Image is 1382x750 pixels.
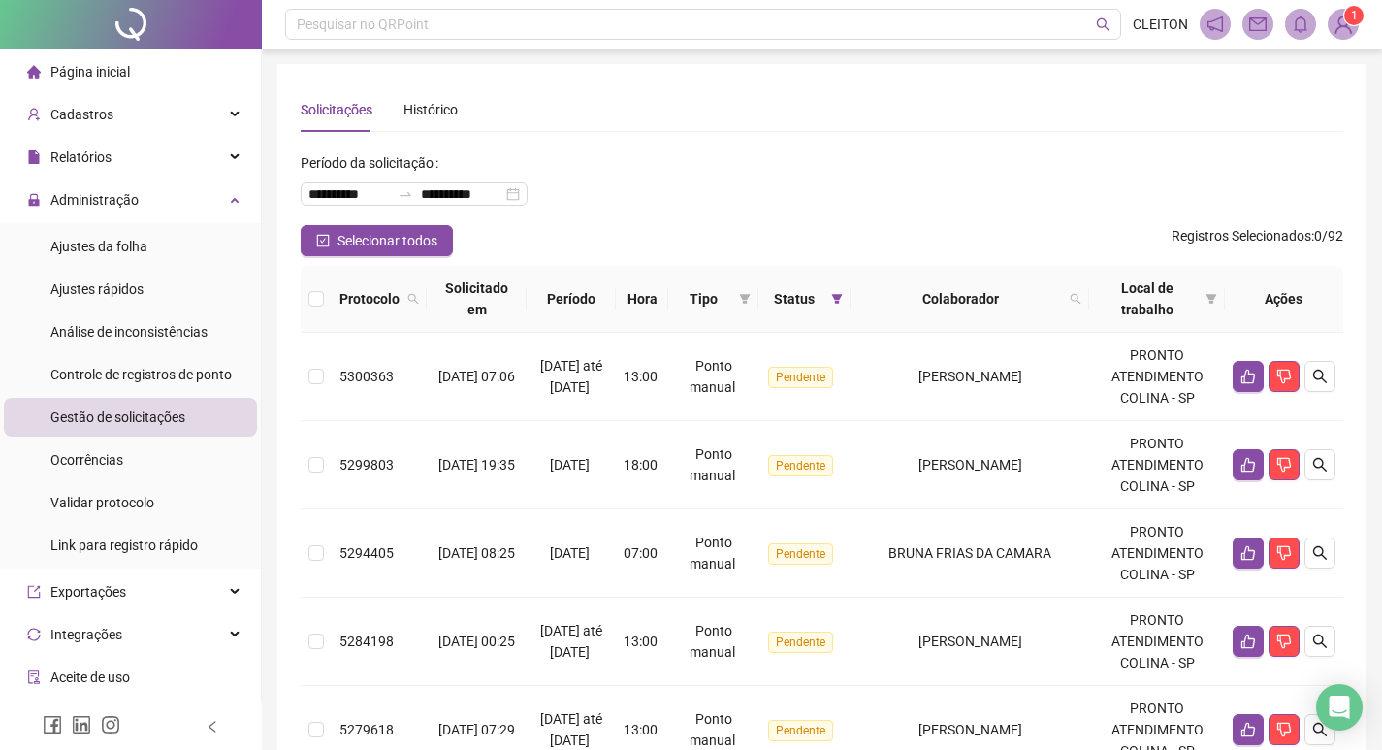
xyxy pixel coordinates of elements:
label: Período da solicitação [301,147,446,179]
span: Exportações [50,584,126,600]
span: Ponto manual [690,358,735,395]
span: 13:00 [624,722,658,737]
span: lock [27,193,41,207]
span: Ocorrências [50,452,123,468]
span: Pendente [768,632,833,653]
span: home [27,65,41,79]
th: Hora [616,266,668,333]
span: dislike [1276,722,1292,737]
span: export [27,585,41,599]
span: filter [827,284,847,313]
span: 18:00 [624,457,658,473]
span: Controle de registros de ponto [50,367,232,382]
span: [DATE] até [DATE] [540,711,602,748]
span: swap-right [398,186,413,202]
span: [DATE] 07:29 [438,722,515,737]
span: dislike [1276,634,1292,649]
div: Solicitações [301,99,372,120]
span: Página inicial [50,64,130,80]
span: facebook [43,715,62,734]
td: PRONTO ATENDIMENTO COLINA - SP [1089,333,1225,421]
span: Administração [50,192,139,208]
span: 5299803 [339,457,394,473]
span: filter [1205,293,1217,305]
span: Relatórios [50,149,112,165]
span: Ajustes rápidos [50,281,144,297]
span: [PERSON_NAME] [918,369,1022,384]
span: [DATE] 00:25 [438,634,515,649]
span: instagram [101,715,120,734]
span: [DATE] [550,545,590,561]
span: Validar protocolo [50,495,154,510]
span: linkedin [72,715,91,734]
div: Histórico [403,99,458,120]
span: left [206,720,219,734]
span: filter [735,284,755,313]
span: 5294405 [339,545,394,561]
span: [PERSON_NAME] [918,722,1022,737]
span: Colaborador [858,288,1062,310]
span: user-add [27,108,41,121]
span: [DATE] até [DATE] [540,623,602,660]
span: [PERSON_NAME] [918,634,1022,649]
span: Local de trabalho [1097,277,1198,320]
span: like [1240,545,1256,561]
span: search [1096,17,1110,32]
span: like [1240,634,1256,649]
span: sync [27,628,41,641]
span: Cadastros [50,107,113,122]
span: search [1070,293,1081,305]
span: BRUNA FRIAS DA CAMARA [888,545,1051,561]
span: Ponto manual [690,446,735,483]
th: Período [527,266,616,333]
span: like [1240,722,1256,737]
span: Pendente [768,455,833,476]
span: [DATE] 08:25 [438,545,515,561]
div: Ações [1233,288,1335,310]
span: filter [831,293,843,305]
button: Selecionar todos [301,225,453,256]
sup: Atualize o seu contato no menu Meus Dados [1344,6,1364,25]
span: [DATE] 07:06 [438,369,515,384]
span: 13:00 [624,369,658,384]
span: Registros Selecionados [1172,228,1311,244]
td: PRONTO ATENDIMENTO COLINA - SP [1089,598,1225,686]
img: 93516 [1329,10,1358,39]
span: to [398,186,413,202]
span: 5284198 [339,634,394,649]
span: Ponto manual [690,623,735,660]
span: audit [27,670,41,684]
span: dislike [1276,457,1292,473]
span: Ponto manual [690,711,735,748]
span: [PERSON_NAME] [918,457,1022,473]
td: PRONTO ATENDIMENTO COLINA - SP [1089,421,1225,509]
span: [DATE] 19:35 [438,457,515,473]
td: PRONTO ATENDIMENTO COLINA - SP [1089,509,1225,598]
span: 13:00 [624,634,658,649]
span: search [1312,545,1328,561]
span: Gestão de solicitações [50,409,185,425]
span: search [1066,284,1085,313]
span: 07:00 [624,545,658,561]
span: like [1240,369,1256,384]
span: search [1312,457,1328,473]
span: check-square [316,234,330,247]
span: search [403,284,423,313]
span: [DATE] até [DATE] [540,358,602,395]
span: Protocolo [339,288,400,310]
span: filter [739,293,751,305]
span: Pendente [768,720,833,741]
span: 1 [1351,9,1358,22]
span: : 0 / 92 [1172,225,1343,256]
span: Ajustes da folha [50,239,147,254]
span: dislike [1276,369,1292,384]
span: dislike [1276,545,1292,561]
span: Análise de inconsistências [50,324,208,340]
span: search [407,293,419,305]
span: search [1312,722,1328,737]
span: Integrações [50,627,122,642]
span: [DATE] [550,457,590,473]
span: Aceite de uso [50,669,130,685]
span: notification [1206,16,1224,33]
span: bell [1292,16,1309,33]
